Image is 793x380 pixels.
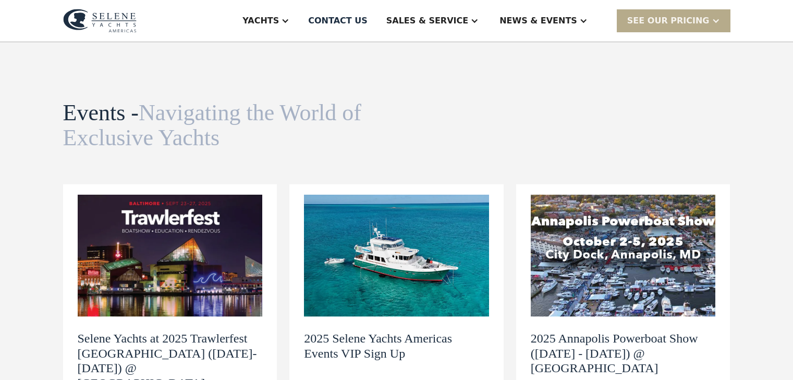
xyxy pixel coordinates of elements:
div: News & EVENTS [499,15,577,27]
div: Yachts [242,15,279,27]
h2: 2025 Annapolis Powerboat Show ([DATE] - [DATE]) @ [GEOGRAPHIC_DATA] [531,331,716,376]
div: Contact US [308,15,368,27]
div: SEE Our Pricing [627,15,710,27]
div: Sales & Service [386,15,468,27]
h2: 2025 Selene Yachts Americas Events VIP Sign Up [304,331,489,361]
h1: Events - [63,100,364,151]
div: SEE Our Pricing [617,9,730,32]
img: logo [63,9,137,33]
span: Navigating the World of Exclusive Yachts [63,100,361,150]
